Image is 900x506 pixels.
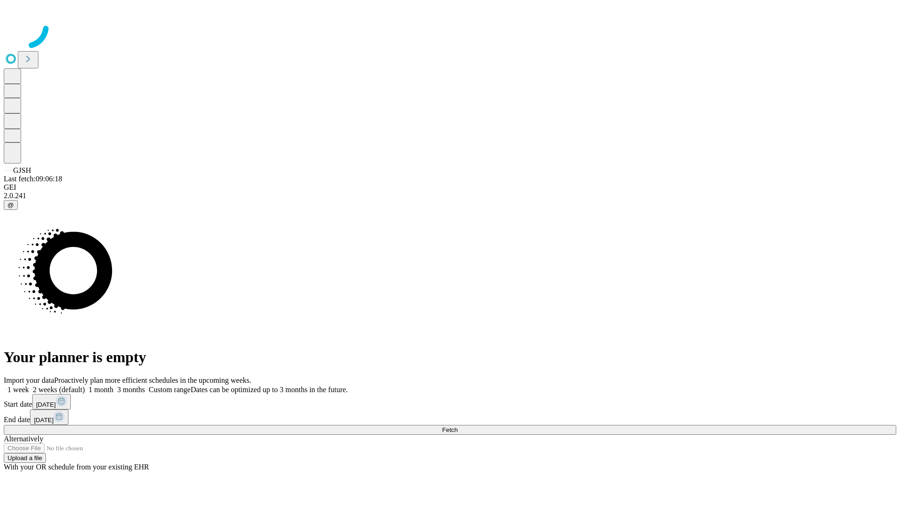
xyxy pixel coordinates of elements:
[4,409,896,425] div: End date
[4,349,896,366] h1: Your planner is empty
[4,200,18,210] button: @
[30,409,68,425] button: [DATE]
[32,394,71,409] button: [DATE]
[442,426,457,433] span: Fetch
[4,435,43,443] span: Alternatively
[34,417,53,424] span: [DATE]
[149,386,190,394] span: Custom range
[7,201,14,208] span: @
[36,401,56,408] span: [DATE]
[4,175,62,183] span: Last fetch: 09:06:18
[89,386,113,394] span: 1 month
[117,386,145,394] span: 3 months
[4,463,149,471] span: With your OR schedule from your existing EHR
[33,386,85,394] span: 2 weeks (default)
[4,192,896,200] div: 2.0.241
[7,386,29,394] span: 1 week
[191,386,348,394] span: Dates can be optimized up to 3 months in the future.
[4,425,896,435] button: Fetch
[54,376,251,384] span: Proactively plan more efficient schedules in the upcoming weeks.
[4,376,54,384] span: Import your data
[13,166,31,174] span: GJSH
[4,394,896,409] div: Start date
[4,453,46,463] button: Upload a file
[4,183,896,192] div: GEI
